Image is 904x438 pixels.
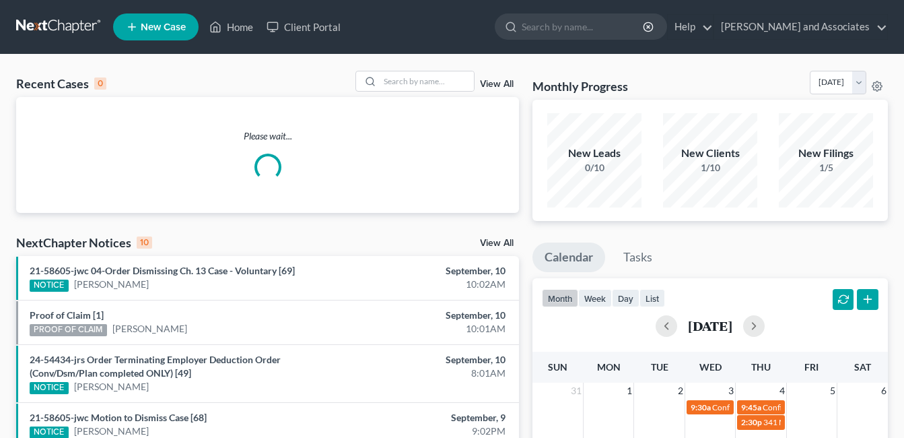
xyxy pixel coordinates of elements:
a: Home [203,15,260,39]
div: September, 9 [356,411,506,425]
a: [PERSON_NAME] [112,322,187,336]
div: New Clients [663,146,757,161]
a: 24-54434-jrs Order Terminating Employer Deduction Order (Conv/Dsm/Plan completed ONLY) [49] [30,354,281,379]
span: Mon [597,361,621,373]
a: View All [480,80,514,89]
span: 2:30p [741,417,762,427]
div: 10:02AM [356,278,506,291]
a: Proof of Claim [1] [30,309,104,321]
a: View All [480,239,514,248]
p: Please wait... [16,129,519,143]
button: day [612,289,639,307]
a: Calendar [532,243,605,272]
span: 1 [625,383,633,399]
div: NOTICE [30,382,69,394]
span: Wed [699,361,722,373]
span: Tue [651,361,668,373]
span: 4 [778,383,786,399]
div: 8:01AM [356,367,506,380]
div: 0 [94,77,106,90]
span: 6 [880,383,888,399]
a: 21-58605-jwc Motion to Dismiss Case [68] [30,412,207,423]
a: Tasks [611,243,664,272]
span: 341 Meeting for [PERSON_NAME] [763,417,884,427]
div: New Filings [779,146,873,161]
span: 3 [727,383,735,399]
span: New Case [141,22,186,32]
div: PROOF OF CLAIM [30,324,107,336]
a: Help [668,15,713,39]
div: Recent Cases [16,75,106,92]
span: Sat [854,361,871,373]
span: 9:45a [741,402,761,412]
input: Search by name... [380,71,474,91]
div: NextChapter Notices [16,234,152,251]
span: Thu [751,361,771,373]
div: 0/10 [547,161,641,175]
div: 10:01AM [356,322,506,336]
button: list [639,289,665,307]
div: New Leads [547,146,641,161]
div: 10 [137,237,152,249]
a: 21-58605-jwc 04-Order Dismissing Ch. 13 Case - Voluntary [69] [30,265,295,276]
span: Fri [804,361,819,373]
a: Client Portal [260,15,347,39]
span: 9:30a [691,402,711,412]
input: Search by name... [522,14,645,39]
div: 1/5 [779,161,873,175]
button: week [578,289,612,307]
span: Sun [548,361,567,373]
div: September, 10 [356,309,506,322]
div: September, 10 [356,264,506,278]
h2: [DATE] [688,319,732,333]
span: 5 [829,383,837,399]
a: [PERSON_NAME] [74,380,149,394]
div: 1/10 [663,161,757,175]
a: [PERSON_NAME] and Associates [714,15,887,39]
span: Confirmation Hearing for [PERSON_NAME] [712,402,866,412]
span: 31 [569,383,583,399]
button: month [542,289,578,307]
div: September, 10 [356,353,506,367]
div: NOTICE [30,280,69,292]
div: 9:02PM [356,425,506,438]
span: 2 [676,383,685,399]
a: [PERSON_NAME] [74,425,149,438]
h3: Monthly Progress [532,78,628,94]
a: [PERSON_NAME] [74,278,149,291]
